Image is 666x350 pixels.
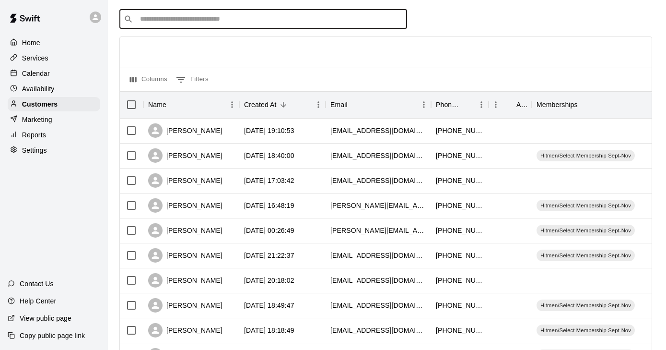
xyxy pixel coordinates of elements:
a: Calendar [8,66,100,81]
a: Reports [8,128,100,142]
div: 2025-08-11 18:49:47 [244,301,294,310]
span: Hitmen/Select Membership Sept-Nov [537,227,635,234]
div: [PERSON_NAME] [148,248,222,263]
a: Marketing [8,112,100,127]
a: Services [8,51,100,65]
p: Services [22,53,48,63]
div: 2025-08-12 16:48:19 [244,201,294,210]
div: Hitmen/Select Membership Sept-Nov [537,325,635,336]
div: [PERSON_NAME] [148,223,222,238]
div: 2025-08-15 19:10:53 [244,126,294,135]
div: +17278089191 [436,126,484,135]
p: Copy public page link [20,331,85,340]
div: Phone Number [431,91,489,118]
div: karen.adams@outlook.com [330,226,426,235]
p: Help Center [20,296,56,306]
div: Hitmen/Select Membership Sept-Nov [537,225,635,236]
button: Menu [225,97,239,112]
p: Availability [22,84,55,94]
div: Search customers by name or email [119,10,407,29]
div: [PERSON_NAME] [148,173,222,188]
div: 2025-08-12 00:26:49 [244,226,294,235]
div: +17084393658 [436,326,484,335]
div: Hitmen/Select Membership Sept-Nov [537,150,635,161]
span: Hitmen/Select Membership Sept-Nov [537,326,635,334]
button: Sort [166,98,180,111]
div: +17737106439 [436,251,484,260]
a: Customers [8,97,100,111]
div: Name [143,91,239,118]
div: claudia.aleman78@gmail.com [330,201,426,210]
button: Menu [311,97,326,112]
div: Hitmen/Select Membership Sept-Nov [537,200,635,211]
div: rachelruth8@gmail.com [330,326,426,335]
a: Settings [8,143,100,157]
div: 2025-08-11 18:18:49 [244,326,294,335]
div: Memberships [537,91,578,118]
p: Contact Us [20,279,54,289]
button: Sort [503,98,516,111]
a: Availability [8,82,100,96]
div: [PERSON_NAME] [148,198,222,213]
div: flavorsofdesign31@gmail.com [330,151,426,160]
div: davevdl72@gmail.com [330,301,426,310]
p: Reports [22,130,46,140]
div: +16308635239 [436,301,484,310]
span: Hitmen/Select Membership Sept-Nov [537,302,635,309]
div: [PERSON_NAME] [148,123,222,138]
button: Sort [578,98,591,111]
div: +18478779634 [436,176,484,185]
div: Email [330,91,348,118]
button: Select columns [128,72,170,87]
span: Hitmen/Select Membership Sept-Nov [537,252,635,259]
div: katieandmattbullock@gmail.com [330,126,426,135]
div: Age [489,91,532,118]
p: Customers [22,99,58,109]
div: [PERSON_NAME] [148,323,222,338]
button: Sort [277,98,290,111]
div: [PERSON_NAME] [148,273,222,288]
button: Show filters [174,72,211,87]
p: Settings [22,145,47,155]
a: Home [8,36,100,50]
button: Menu [489,97,503,112]
div: 2025-08-11 21:22:37 [244,251,294,260]
div: eliasavalos007@yahoo.com [330,251,426,260]
p: Calendar [22,69,50,78]
span: Hitmen/Select Membership Sept-Nov [537,202,635,209]
div: 2025-08-12 17:03:42 [244,176,294,185]
div: Phone Number [436,91,461,118]
div: Name [148,91,166,118]
div: Hitmen/Select Membership Sept-Nov [537,250,635,261]
p: Marketing [22,115,52,124]
div: [PERSON_NAME] [148,298,222,313]
button: Menu [417,97,431,112]
div: Email [326,91,431,118]
div: [PERSON_NAME] [148,148,222,163]
p: Home [22,38,40,48]
div: +17082757245 [436,276,484,285]
div: 2025-08-11 20:18:02 [244,276,294,285]
p: View public page [20,314,71,323]
div: 2025-08-12 18:40:00 [244,151,294,160]
div: +17083097884 [436,151,484,160]
div: Created At [244,91,277,118]
div: Age [516,91,527,118]
button: Sort [461,98,474,111]
div: adamcohn4@gmail.com [330,176,426,185]
div: +18153428535 [436,226,484,235]
button: Menu [474,97,489,112]
span: Hitmen/Select Membership Sept-Nov [537,152,635,159]
div: +17737995109 [436,201,484,210]
div: Created At [239,91,326,118]
button: Sort [348,98,361,111]
div: brianriordancpa@gmail.com [330,276,426,285]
